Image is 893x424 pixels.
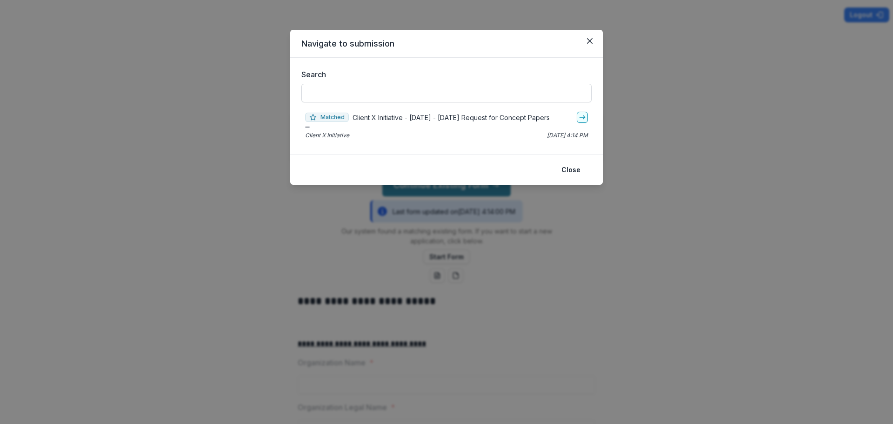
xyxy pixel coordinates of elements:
p: [DATE] 4:14 PM [547,131,588,140]
p: Client X Initiative [305,131,349,140]
button: Close [582,34,597,48]
span: Matched [305,113,349,122]
label: Search [301,69,586,80]
header: Navigate to submission [290,30,603,58]
a: go-to [577,112,588,123]
p: Client X Initiative - [DATE] - [DATE] Request for Concept Papers [353,113,550,122]
button: Close [556,162,586,177]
